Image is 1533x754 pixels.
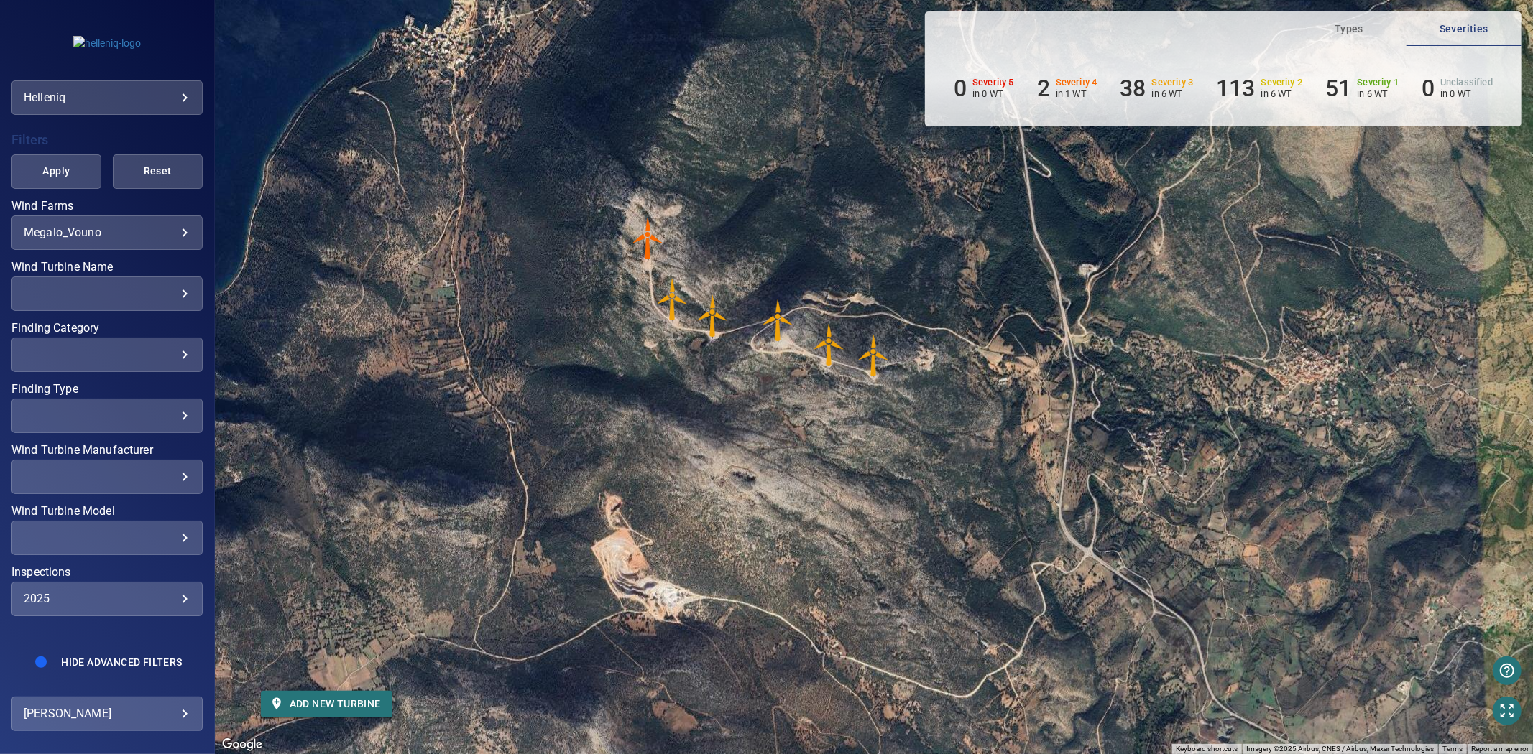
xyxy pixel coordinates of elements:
[11,567,203,578] label: Inspections
[1037,75,1050,102] h6: 2
[1120,75,1146,102] h6: 38
[651,278,694,321] gmp-advanced-marker: 48891
[757,299,800,342] img: windFarmIconCat3.svg
[272,695,381,713] span: Add new turbine
[627,217,670,260] img: windFarmIconCat4.svg
[808,323,851,366] img: windFarmIconCat3.svg
[218,735,266,754] img: Google
[11,506,203,517] label: Wind Turbine Model
[757,299,800,342] gmp-advanced-marker: 48889
[52,651,190,674] button: Hide Advanced Filters
[11,399,203,433] div: Finding Type
[1300,20,1398,38] span: Types
[1261,78,1303,88] h6: Severity 2
[1325,75,1351,102] h6: 51
[1056,88,1097,99] p: in 1 WT
[627,217,670,260] gmp-advanced-marker: 48892
[1440,78,1493,88] h6: Unclassified
[1325,75,1399,102] li: Severity 1
[24,225,190,239] div: Megalo_Vouno
[972,78,1014,88] h6: Severity 5
[1120,75,1193,102] li: Severity 3
[11,338,203,372] div: Finding Category
[1216,75,1302,102] li: Severity 2
[1037,75,1097,102] li: Severity 4
[261,691,392,717] button: Add new turbine
[691,294,735,338] gmp-advanced-marker: 48890
[1216,75,1255,102] h6: 113
[218,735,266,754] a: Open this area in Google Maps (opens a new window)
[691,294,735,338] img: windFarmIconCat3.svg
[29,162,83,180] span: Apply
[1176,744,1238,754] button: Keyboard shortcuts
[1415,20,1513,38] span: Severities
[11,322,203,334] label: Finding Category
[131,162,185,180] span: Reset
[852,334,896,377] gmp-advanced-marker: 48887
[1246,745,1434,753] span: Imagery ©2025 Airbus, CNES / Airbus, Maxar Technologies
[1261,88,1303,99] p: in 6 WT
[11,521,203,555] div: Wind Turbine Model
[852,334,896,377] img: windFarmIconCat3.svg
[11,383,203,395] label: Finding Type
[1152,78,1194,88] h6: Severity 3
[972,88,1014,99] p: in 0 WT
[113,154,203,189] button: Reset
[11,200,203,212] label: Wind Farms
[24,86,190,109] div: helleniq
[11,460,203,494] div: Wind Turbine Manufacturer
[1442,745,1463,753] a: Terms (opens in new tab)
[1358,88,1399,99] p: in 6 WT
[1440,88,1493,99] p: in 0 WT
[73,36,141,50] img: helleniq-logo
[1422,75,1435,102] h6: 0
[11,80,203,115] div: helleniq
[1152,88,1194,99] p: in 6 WT
[651,278,694,321] img: windFarmIconCat3.svg
[11,276,203,311] div: Wind Turbine Name
[11,445,203,456] label: Wind Turbine Manufacturer
[1422,75,1493,102] li: Severity Unclassified
[11,215,203,250] div: Wind Farms
[11,582,203,616] div: Inspections
[24,702,190,725] div: [PERSON_NAME]
[11,261,203,273] label: Wind Turbine Name
[808,323,851,366] gmp-advanced-marker: 48888
[1056,78,1097,88] h6: Severity 4
[11,154,101,189] button: Apply
[61,656,182,668] span: Hide Advanced Filters
[1471,745,1529,753] a: Report a map error
[954,75,967,102] h6: 0
[24,592,190,605] div: 2025
[11,133,203,147] h4: Filters
[1358,78,1399,88] h6: Severity 1
[954,75,1014,102] li: Severity 5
